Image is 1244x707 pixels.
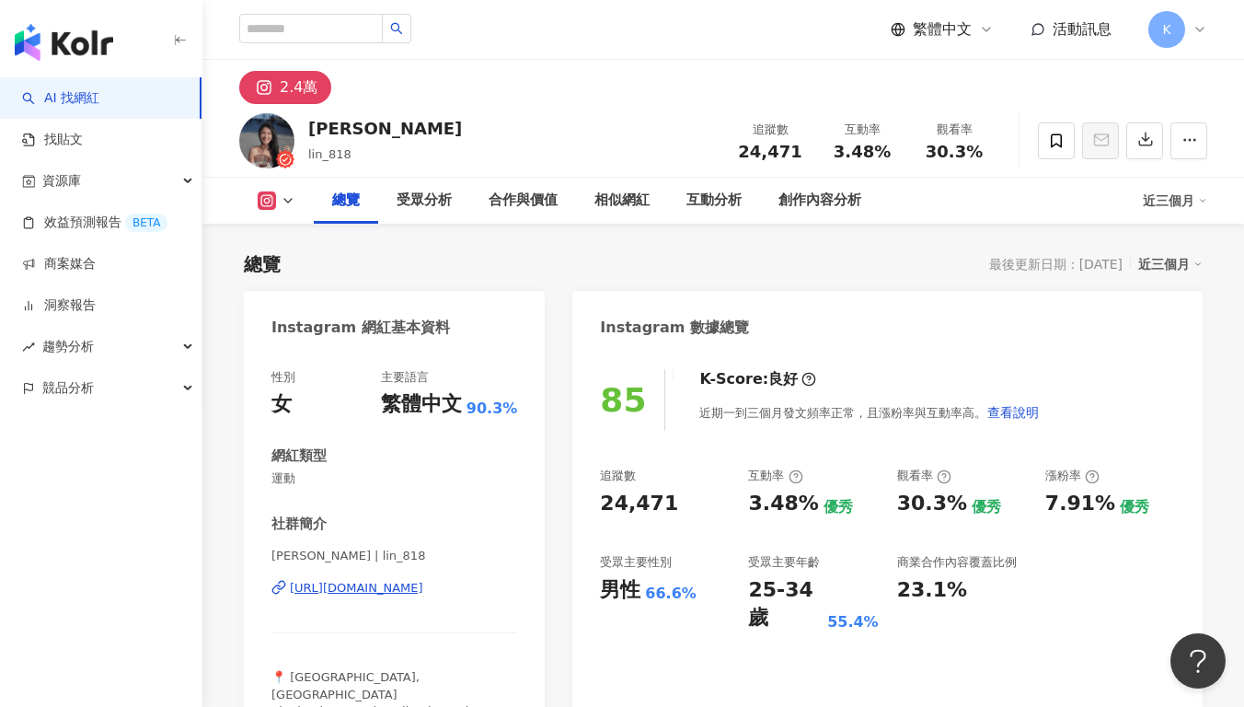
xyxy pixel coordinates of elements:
div: 總覽 [244,251,281,277]
span: 30.3% [926,143,983,161]
div: K-Score : [699,369,816,389]
span: 資源庫 [42,160,81,202]
div: 受眾主要年齡 [748,554,820,571]
a: searchAI 找網紅 [22,89,99,108]
a: 效益預測報告BETA [22,214,167,232]
div: 優秀 [972,497,1001,517]
div: [URL][DOMAIN_NAME] [290,580,423,597]
div: 30.3% [897,490,967,518]
iframe: Help Scout Beacon - Open [1170,633,1226,689]
div: 漲粉率 [1045,468,1100,484]
div: 總覽 [332,190,360,212]
div: 觀看率 [919,121,989,139]
span: 活動訊息 [1053,20,1112,38]
a: [URL][DOMAIN_NAME] [271,580,517,597]
span: K [1162,19,1170,40]
div: [PERSON_NAME] [308,117,462,140]
span: 競品分析 [42,367,94,409]
div: 3.48% [748,490,818,518]
div: 優秀 [1120,497,1149,517]
div: 觀看率 [897,468,951,484]
div: 7.91% [1045,490,1115,518]
div: 25-34 歲 [748,576,823,633]
div: 23.1% [897,576,967,605]
span: search [390,22,403,35]
span: lin_818 [308,147,351,161]
div: 近三個月 [1138,252,1203,276]
div: 2.4萬 [280,75,317,100]
span: 運動 [271,470,517,487]
div: 追蹤數 [600,468,636,484]
div: 社群簡介 [271,515,327,534]
div: 最後更新日期：[DATE] [989,257,1123,272]
div: 男性 [600,576,640,605]
div: 受眾主要性別 [600,554,672,571]
a: 商案媒合 [22,255,96,273]
div: 55.4% [827,612,879,632]
span: 查看說明 [987,405,1039,420]
div: 商業合作內容覆蓋比例 [897,554,1017,571]
div: 互動率 [827,121,897,139]
div: 85 [600,381,646,419]
button: 查看說明 [986,394,1040,431]
span: [PERSON_NAME] | lin_818 [271,548,517,564]
div: 互動分析 [686,190,742,212]
a: 找貼文 [22,131,83,149]
div: 主要語言 [381,369,429,386]
div: 互動率 [748,468,802,484]
img: KOL Avatar [239,113,294,168]
div: 網紅類型 [271,446,327,466]
span: rise [22,341,35,353]
div: 受眾分析 [397,190,452,212]
button: 2.4萬 [239,71,331,104]
div: 24,471 [600,490,678,518]
div: 性別 [271,369,295,386]
div: 繁體中文 [381,390,462,419]
div: 優秀 [824,497,853,517]
span: 3.48% [834,143,891,161]
div: 女 [271,390,292,419]
img: logo [15,24,113,61]
div: 近期一到三個月發文頻率正常，且漲粉率與互動率高。 [699,394,1040,431]
div: 66.6% [645,584,697,604]
span: 24,471 [738,142,801,161]
span: 趨勢分析 [42,326,94,367]
div: Instagram 數據總覽 [600,318,749,338]
div: 追蹤數 [735,121,805,139]
div: 相似網紅 [594,190,650,212]
div: 近三個月 [1143,186,1207,215]
div: 良好 [768,369,798,389]
div: Instagram 網紅基本資料 [271,318,450,338]
div: 合作與價值 [489,190,558,212]
div: 創作內容分析 [778,190,861,212]
span: 繁體中文 [913,19,972,40]
span: 90.3% [466,399,518,419]
a: 洞察報告 [22,296,96,315]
